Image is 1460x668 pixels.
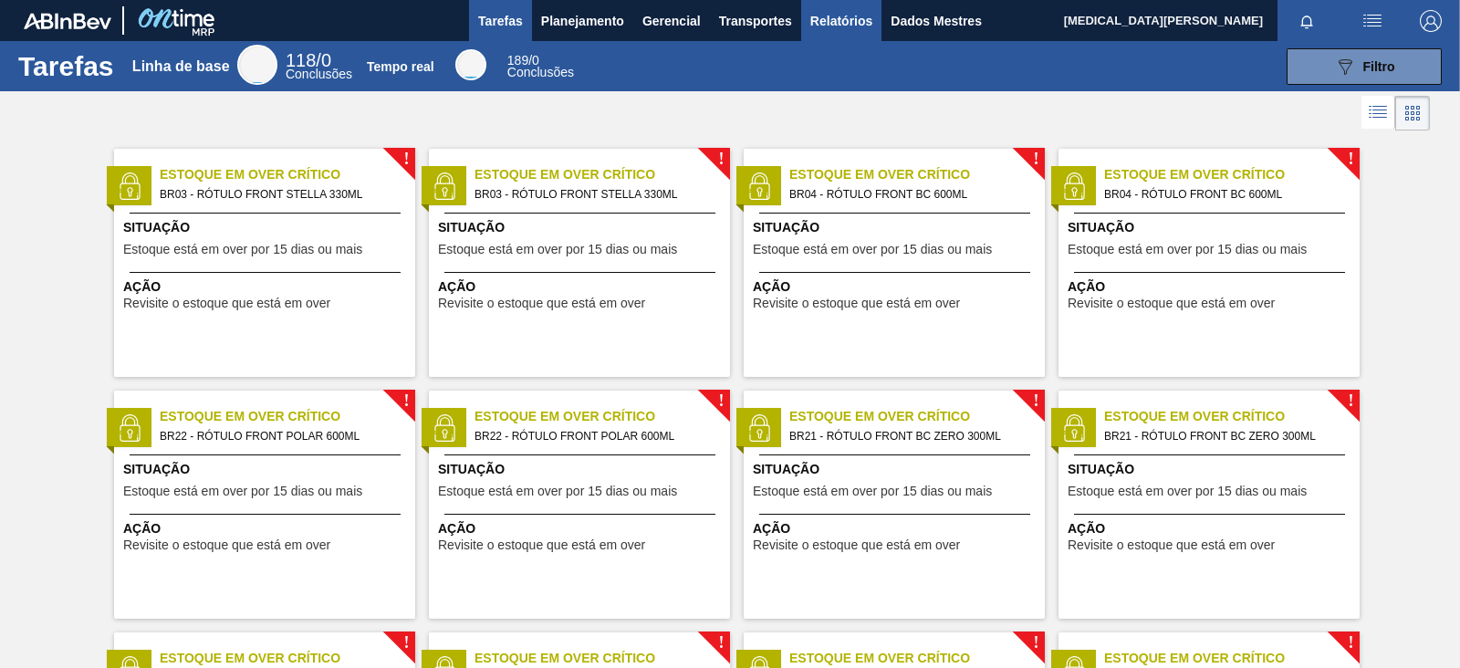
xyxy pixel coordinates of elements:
span: Ação [753,277,1040,297]
img: ações do usuário [1361,10,1383,32]
span: Estoque em Over Crítico [1104,407,1360,426]
font: Linha de base [132,58,230,74]
img: status [431,414,458,442]
span: BR21 - RÓTULO FRONT BC ZERO 300ML [1104,426,1345,446]
span: ! [1348,636,1353,650]
button: Notificações [1277,8,1336,34]
span: Estoque está em over por 15 dias ou mais [753,243,992,256]
img: status [116,172,143,200]
span: BR04 - RÓTULO FRONT BC 600ML [789,184,1030,204]
span: Estoque está em over por 15 dias ou mais [1068,485,1307,498]
span: Revisite o estoque que está em over [438,538,645,552]
span: Estoque em Over Crítico [474,649,730,668]
span: Revisite o estoque que está em over [753,297,960,310]
span: ! [1033,636,1038,650]
font: Gerencial [642,14,701,28]
span: Estoque em Over Crítico [1104,649,1360,668]
font: [MEDICAL_DATA][PERSON_NAME] [1064,14,1263,27]
span: Situação [1068,460,1355,479]
div: Visão em Cartões [1395,96,1430,130]
img: status [116,414,143,442]
img: TNhmsLtSVTkK8tSr43FrP2fwEKptu5GPRR3wAAAABJRU5ErkJggg== [24,13,111,29]
font: Relatórios [810,14,872,28]
span: Ação [1068,277,1355,297]
span: BR03 - RÓTULO FRONT STELLA 330ML [474,184,715,204]
img: Sair [1420,10,1442,32]
span: Estoque em Over Crítico [160,649,415,668]
span: Ação [123,277,411,297]
font: Filtro [1363,59,1395,74]
font: / [316,50,321,70]
span: Situação [123,218,411,237]
font: 0 [321,50,331,70]
span: Situação [753,460,1040,479]
span: Ação [438,519,725,538]
div: Tempo real [507,55,574,78]
div: Visão em Lista [1361,96,1395,130]
span: Revisite o estoque que está em over [123,297,330,310]
font: Transportes [719,14,792,28]
span: Estoque em Over Crítico [789,649,1045,668]
span: Situação [438,218,725,237]
span: Estoque em Over Crítico [160,165,415,184]
span: ! [1348,152,1353,166]
span: ! [1348,394,1353,408]
font: Conclusões [286,67,352,81]
span: Revisite o estoque que está em over [1068,297,1275,310]
span: Estoque em Over Crítico [1104,165,1360,184]
span: Estoque em Over Crítico [789,407,1045,426]
span: Ação [1068,519,1355,538]
span: BR22 - RÓTULO FRONT POLAR 600ML [474,426,715,446]
span: Revisite o estoque que está em over [438,297,645,310]
span: 189 [507,53,528,68]
span: Revisite o estoque que está em over [753,538,960,552]
span: BR04 - RÓTULO FRONT BC 600ML [1104,184,1345,204]
span: Estoque está em over por 15 dias ou mais [123,243,362,256]
img: status [746,172,773,200]
span: Revisite o estoque que está em over [123,538,330,552]
span: ! [718,152,724,166]
img: status [746,414,773,442]
font: 0 [532,53,539,68]
span: Ação [753,519,1040,538]
img: status [431,172,458,200]
font: Planejamento [541,14,624,28]
span: ! [403,636,409,650]
span: ! [403,152,409,166]
span: Ação [438,277,725,297]
div: Linha de base [286,53,352,80]
span: Situação [1068,218,1355,237]
span: Estoque em Over Crítico [789,165,1045,184]
span: ! [403,394,409,408]
span: BR03 - RÓTULO FRONT STELLA 330ML [160,184,401,204]
span: BR21 - RÓTULO FRONT BC ZERO 300ML [789,426,1030,446]
div: Linha de base [237,45,277,85]
span: Estoque está em over por 15 dias ou mais [123,485,362,498]
span: ! [718,636,724,650]
span: Estoque em Over Crítico [160,407,415,426]
span: Estoque está em over por 15 dias ou mais [438,485,677,498]
span: Revisite o estoque que está em over [1068,538,1275,552]
span: Estoque está em over por 15 dias ou mais [438,243,677,256]
span: Estoque em Over Crítico [474,407,730,426]
span: Estoque está em over por 15 dias ou mais [753,485,992,498]
img: status [1060,414,1088,442]
font: Tempo real [367,59,434,74]
font: Dados Mestres [891,14,982,28]
span: ! [1033,152,1038,166]
span: 118 [286,50,316,70]
button: Filtro [1287,48,1442,85]
span: Estoque em Over Crítico [474,165,730,184]
span: Ação [123,519,411,538]
img: status [1060,172,1088,200]
span: Situação [123,460,411,479]
font: Tarefas [478,14,523,28]
span: ! [718,394,724,408]
span: Situação [753,218,1040,237]
div: Tempo real [455,49,486,80]
span: Situação [438,460,725,479]
span: Estoque está em over por 15 dias ou mais [1068,243,1307,256]
font: Conclusões [507,65,574,79]
font: / [528,53,532,68]
span: ! [1033,394,1038,408]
